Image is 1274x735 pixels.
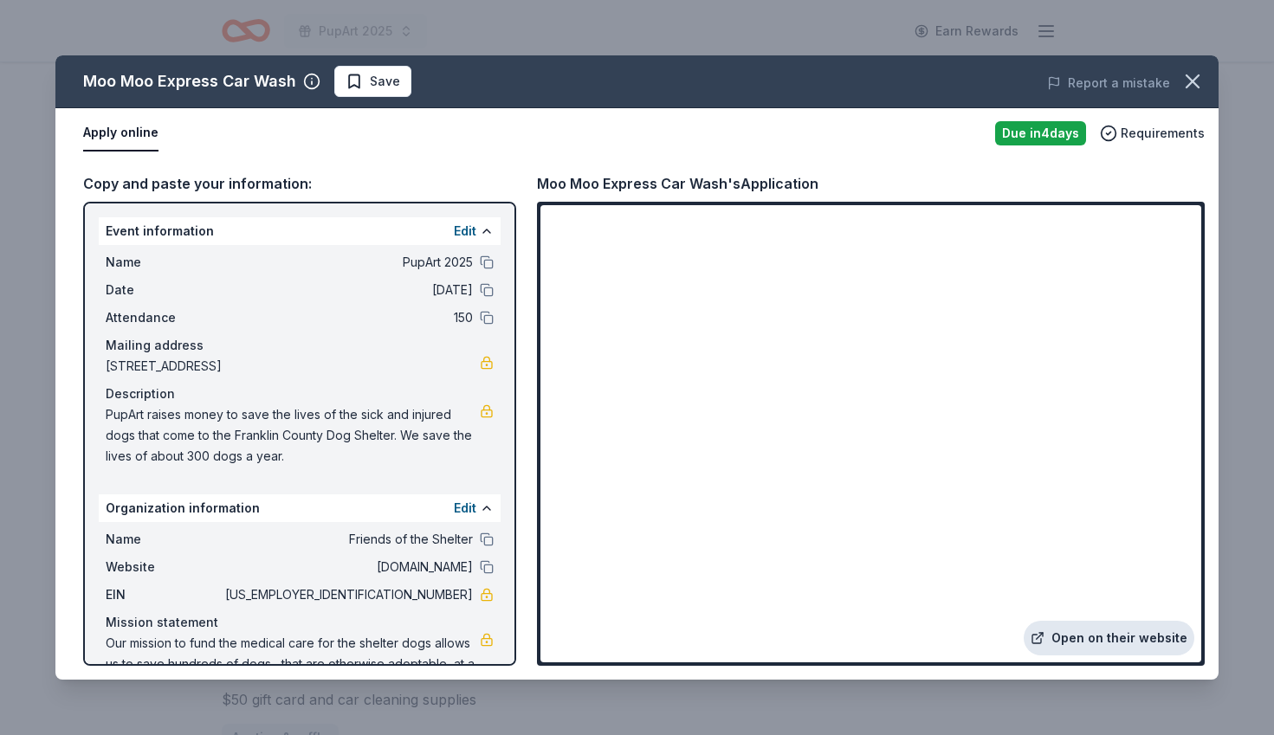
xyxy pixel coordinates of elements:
[370,71,400,92] span: Save
[222,280,473,300] span: [DATE]
[106,557,222,577] span: Website
[106,280,222,300] span: Date
[222,307,473,328] span: 150
[222,584,473,605] span: [US_EMPLOYER_IDENTIFICATION_NUMBER]
[995,121,1086,145] div: Due in 4 days
[106,252,222,273] span: Name
[106,335,494,356] div: Mailing address
[454,498,476,519] button: Edit
[106,356,480,377] span: [STREET_ADDRESS]
[1047,73,1170,93] button: Report a mistake
[99,217,501,245] div: Event information
[106,633,480,695] span: Our mission to fund the medical care for the shelter dogs allows us to save hundreds of dogs , th...
[1024,621,1194,655] a: Open on their website
[106,404,480,467] span: PupArt raises money to save the lives of the sick and injured dogs that come to the Franklin Coun...
[106,307,222,328] span: Attendance
[106,529,222,550] span: Name
[537,172,818,195] div: Moo Moo Express Car Wash's Application
[454,221,476,242] button: Edit
[83,172,516,195] div: Copy and paste your information:
[106,612,494,633] div: Mission statement
[222,252,473,273] span: PupArt 2025
[83,68,296,95] div: Moo Moo Express Car Wash
[106,584,222,605] span: EIN
[106,384,494,404] div: Description
[222,529,473,550] span: Friends of the Shelter
[1100,123,1205,144] button: Requirements
[99,494,501,522] div: Organization information
[1121,123,1205,144] span: Requirements
[83,115,158,152] button: Apply online
[222,557,473,577] span: [DOMAIN_NAME]
[334,66,411,97] button: Save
